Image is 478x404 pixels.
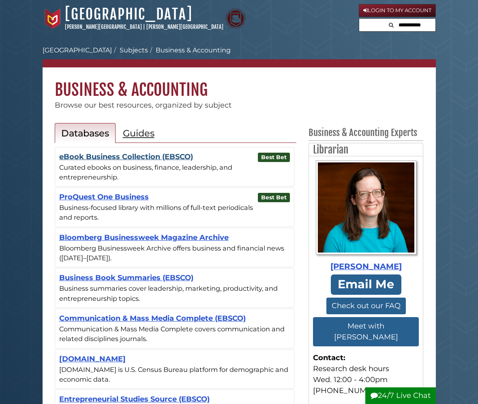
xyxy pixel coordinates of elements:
[43,9,63,29] img: Calvin University
[43,100,436,111] div: Browse our best resources, organized by subject
[59,233,229,242] a: Bloomberg Businessweek Magazine Archive
[59,324,290,344] div: Communication & Mass Media Complete covers communication and related disciplines journals.
[331,274,401,294] a: Email Me
[389,22,394,28] i: Search
[65,5,193,23] a: [GEOGRAPHIC_DATA]
[120,46,148,54] a: Subjects
[313,160,419,273] a: Profile Photo [PERSON_NAME]
[386,19,396,30] button: Search
[225,9,246,29] img: Calvin Theological Seminary
[59,192,149,201] a: ProQuest One Business
[65,24,142,30] a: [PERSON_NAME][GEOGRAPHIC_DATA]
[359,4,436,17] a: Login to My Account
[258,153,290,162] span: Best Bet
[123,127,154,139] h2: Guides
[146,24,223,30] a: [PERSON_NAME][GEOGRAPHIC_DATA]
[43,46,112,54] a: [GEOGRAPHIC_DATA]
[365,387,436,404] button: 24/7 Live Chat
[148,45,231,55] li: Business & Accounting
[326,298,406,314] button: Check out our FAQ
[309,127,423,141] h2: Business & Accounting Experts
[309,143,423,156] h2: Librarian
[313,317,419,346] button: Meet with [PERSON_NAME]
[59,395,210,404] a: Entrepreneurial Studies Source (EBSCO)
[59,203,290,223] div: Business-focused library with millions of full-text periodicals and reports.
[258,193,290,202] span: Best Bet
[59,365,290,385] div: [DOMAIN_NAME] is U.S. Census Bureau platform for demographic and economic data.
[59,354,126,363] a: [DOMAIN_NAME]
[61,127,109,139] h2: Databases
[55,123,116,143] a: Databases
[43,67,436,100] h1: Business & Accounting
[59,162,290,182] div: Curated ebooks on business, finance, leadership, and entrepreneurship.
[43,45,436,67] nav: breadcrumb
[59,314,246,323] a: Communication & Mass Media Complete (EBSCO)
[313,352,419,363] strong: Contact:
[313,261,419,273] div: [PERSON_NAME]
[316,160,416,255] img: Profile Photo
[313,385,419,396] div: [PHONE_NUMBER]
[59,152,193,161] a: eBook Business Collection (EBSCO)
[143,24,145,30] span: |
[59,273,193,282] a: Business Book Summaries (EBSCO)
[313,363,419,385] div: Research desk hours Wed. 12:00 - 4:00pm
[116,123,161,143] a: Guides
[59,283,290,303] div: Business summaries cover leadership, marketing, productivity, and entrepreneurship topics.
[59,243,290,263] div: Bloomberg Businessweek Archive offers business and financial news ([DATE]–[DATE]).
